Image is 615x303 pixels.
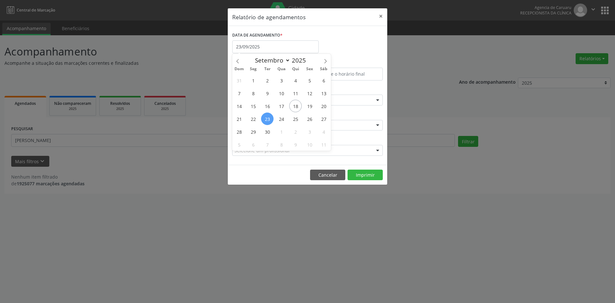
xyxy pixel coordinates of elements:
[233,138,245,151] span: Outubro 5, 2025
[247,74,259,87] span: Setembro 1, 2025
[232,67,246,71] span: Dom
[303,113,316,125] span: Setembro 26, 2025
[303,74,316,87] span: Setembro 5, 2025
[275,100,288,112] span: Setembro 17, 2025
[275,125,288,138] span: Outubro 1, 2025
[289,87,302,99] span: Setembro 11, 2025
[317,100,330,112] span: Setembro 20, 2025
[303,67,317,71] span: Sex
[289,113,302,125] span: Setembro 25, 2025
[303,87,316,99] span: Setembro 12, 2025
[303,125,316,138] span: Outubro 3, 2025
[261,87,274,99] span: Setembro 9, 2025
[247,113,259,125] span: Setembro 22, 2025
[260,67,275,71] span: Ter
[289,138,302,151] span: Outubro 9, 2025
[289,67,303,71] span: Qui
[232,30,283,40] label: DATA DE AGENDAMENTO
[317,87,330,99] span: Setembro 13, 2025
[290,56,311,64] input: Year
[247,87,259,99] span: Setembro 8, 2025
[317,138,330,151] span: Outubro 11, 2025
[317,74,330,87] span: Setembro 6, 2025
[233,100,245,112] span: Setembro 14, 2025
[232,40,319,53] input: Selecione uma data ou intervalo
[246,67,260,71] span: Seg
[252,56,290,65] select: Month
[261,138,274,151] span: Outubro 7, 2025
[289,125,302,138] span: Outubro 2, 2025
[275,74,288,87] span: Setembro 3, 2025
[317,67,331,71] span: Sáb
[233,74,245,87] span: Agosto 31, 2025
[309,58,383,68] label: ATÉ
[275,67,289,71] span: Qua
[261,100,274,112] span: Setembro 16, 2025
[261,125,274,138] span: Setembro 30, 2025
[233,113,245,125] span: Setembro 21, 2025
[247,125,259,138] span: Setembro 29, 2025
[261,113,274,125] span: Setembro 23, 2025
[233,125,245,138] span: Setembro 28, 2025
[275,87,288,99] span: Setembro 10, 2025
[348,170,383,181] button: Imprimir
[303,100,316,112] span: Setembro 19, 2025
[261,74,274,87] span: Setembro 2, 2025
[247,100,259,112] span: Setembro 15, 2025
[289,100,302,112] span: Setembro 18, 2025
[374,8,387,24] button: Close
[310,170,345,181] button: Cancelar
[317,113,330,125] span: Setembro 27, 2025
[247,138,259,151] span: Outubro 6, 2025
[234,147,290,154] span: Selecione um profissional
[232,13,306,21] h5: Relatório de agendamentos
[275,138,288,151] span: Outubro 8, 2025
[317,125,330,138] span: Outubro 4, 2025
[233,87,245,99] span: Setembro 7, 2025
[309,68,383,80] input: Selecione o horário final
[275,113,288,125] span: Setembro 24, 2025
[289,74,302,87] span: Setembro 4, 2025
[303,138,316,151] span: Outubro 10, 2025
